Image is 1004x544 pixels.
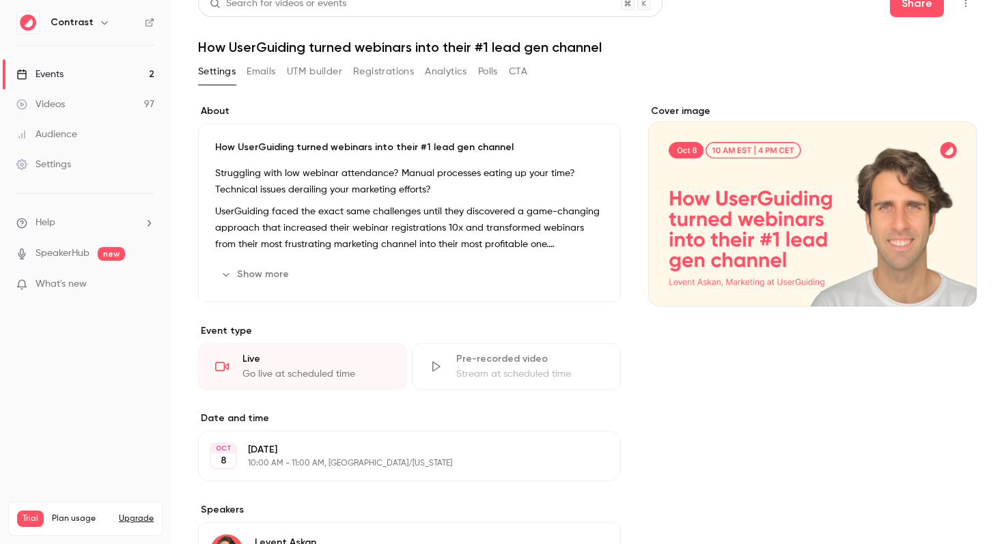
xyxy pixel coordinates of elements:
[242,352,389,366] div: Live
[36,246,89,261] a: SpeakerHub
[36,277,87,291] span: What's new
[198,412,621,425] label: Date and time
[138,278,154,291] iframe: Noticeable Trigger
[425,61,467,83] button: Analytics
[17,511,44,527] span: Trial
[198,104,621,118] label: About
[248,458,548,469] p: 10:00 AM - 11:00 AM, [GEOGRAPHIC_DATA]/[US_STATE]
[198,324,621,338] p: Event type
[242,367,389,381] div: Go live at scheduled time
[51,16,94,29] h6: Contrast
[456,367,603,381] div: Stream at scheduled time
[16,68,64,81] div: Events
[16,98,65,111] div: Videos
[16,128,77,141] div: Audience
[198,343,406,390] div: LiveGo live at scheduled time
[247,61,275,83] button: Emails
[16,216,154,230] li: help-dropdown-opener
[478,61,498,83] button: Polls
[98,247,125,261] span: new
[456,352,603,366] div: Pre-recorded video
[287,61,342,83] button: UTM builder
[119,513,154,524] button: Upgrade
[215,203,604,253] p: UserGuiding faced the exact same challenges until they discovered a game-changing approach that i...
[215,165,604,198] p: Struggling with low webinar attendance? Manual processes eating up your time? Technical issues de...
[221,454,227,468] p: 8
[648,104,977,118] label: Cover image
[211,444,236,453] div: OCT
[215,263,297,285] button: Show more
[17,12,39,33] img: Contrast
[198,503,621,517] label: Speakers
[36,216,55,230] span: Help
[248,443,548,457] p: [DATE]
[412,343,620,390] div: Pre-recorded videoStream at scheduled time
[16,158,71,171] div: Settings
[648,104,977,306] section: Cover image
[509,61,527,83] button: CTA
[215,141,604,154] p: How UserGuiding turned webinars into their #1 lead gen channel
[198,39,977,55] h1: How UserGuiding turned webinars into their #1 lead gen channel
[353,61,414,83] button: Registrations
[198,61,236,83] button: Settings
[52,513,111,524] span: Plan usage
